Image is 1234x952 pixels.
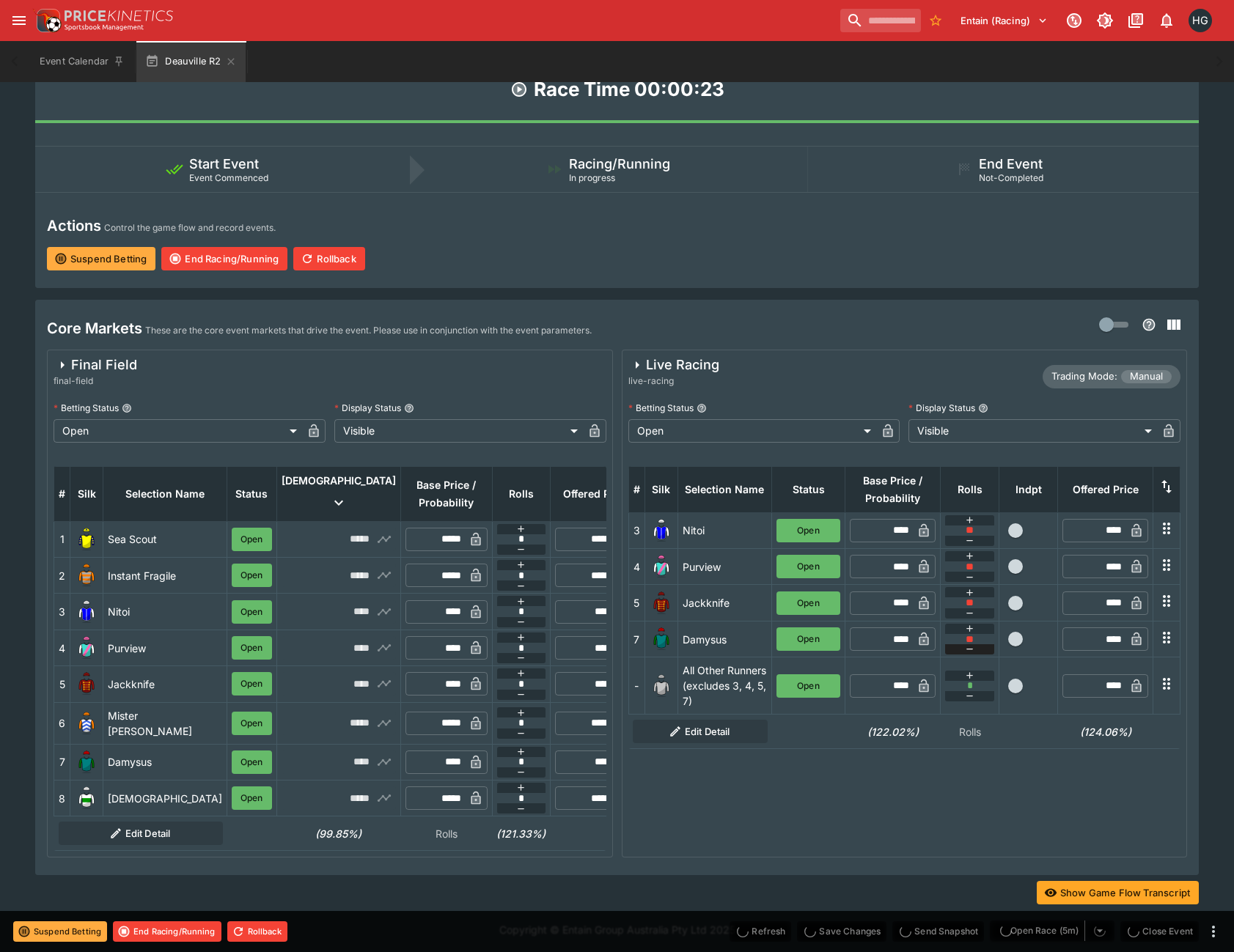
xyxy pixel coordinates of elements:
[54,781,70,816] td: 8
[1153,7,1180,34] button: Notifications
[103,558,227,594] td: Instant Fragile
[999,466,1058,512] th: Independent
[104,221,276,235] p: Control the game flow and record events.
[54,374,137,388] span: final-field
[677,621,772,657] td: Damysus
[32,6,62,35] img: PriceKinetics Logo
[924,9,947,32] button: No Bookmarks
[650,674,673,698] img: blank-silk.png
[75,750,98,774] img: runner 7
[677,512,772,548] td: Nitoi
[54,419,302,443] div: Open
[75,636,98,660] img: runner 4
[628,512,644,548] td: 3
[1121,369,1172,384] span: Manual
[1092,7,1118,34] button: Toggle light/dark mode
[776,627,840,651] button: Open
[54,702,70,744] td: 6
[189,155,259,172] h5: Start Event
[54,594,70,630] td: 3
[650,591,673,615] img: runner 5
[227,921,287,942] button: Rollback
[103,466,227,521] th: Selection Name
[232,672,272,695] button: Open
[404,403,414,413] button: Display Status
[840,9,921,32] input: search
[978,403,988,413] button: Display Status
[103,594,227,630] td: Nitoi
[569,172,615,183] span: In progress
[47,319,142,338] h4: Core Markets
[276,466,400,521] th: [DEMOGRAPHIC_DATA]
[941,466,999,512] th: Rolls
[1189,9,1212,32] div: Hamish Gooch
[54,630,70,665] td: 4
[232,786,272,810] button: Open
[103,630,227,665] td: Purview
[1058,466,1153,512] th: Offered Price
[136,41,246,82] button: Deauville R2
[189,172,268,183] span: Event Commenced
[161,247,287,270] button: End Racing/Running
[103,666,227,702] td: Jackknife
[650,555,673,578] img: runner 4
[334,419,583,443] div: Visible
[1123,7,1149,34] button: Documentation
[628,466,644,512] th: #
[1037,881,1199,904] button: Show Game Flow Transcript
[54,666,70,702] td: 5
[281,826,396,841] h6: (99.85%)
[103,521,227,557] td: Sea Scout
[776,591,840,615] button: Open
[677,657,772,715] td: All Other Runners (excludes 3, 4, 5, 7)
[628,549,644,585] td: 4
[232,712,272,735] button: Open
[845,466,941,512] th: Base Price / Probability
[59,822,223,845] button: Edit Detail
[103,744,227,780] td: Damysus
[776,674,840,698] button: Open
[628,657,644,715] td: -
[65,24,144,31] img: Sportsbook Management
[776,519,840,542] button: Open
[232,528,272,551] button: Open
[1061,7,1087,34] button: Connected to PK
[47,247,155,270] button: Suspend Betting
[145,323,592,338] p: These are the core event markets that drive the event. Please use in conjunction with the event p...
[122,403,132,413] button: Betting Status
[1184,4,1216,37] button: Hamish Gooch
[54,356,137,374] div: Final Field
[293,247,364,270] button: Rollback
[113,921,221,942] button: End Racing/Running
[697,403,707,413] button: Betting Status
[232,636,272,660] button: Open
[644,466,677,512] th: Silk
[103,702,227,744] td: Mister [PERSON_NAME]
[75,786,98,810] img: runner 8
[65,10,173,21] img: PriceKinetics
[54,744,70,780] td: 7
[772,466,845,512] th: Status
[70,466,103,521] th: Silk
[628,585,644,621] td: 5
[13,921,107,942] button: Suspend Betting
[405,826,488,841] p: Rolls
[628,402,694,414] p: Betting Status
[496,826,546,841] h6: (121.33%)
[54,466,70,521] th: #
[650,627,673,651] img: runner 7
[979,155,1043,172] h5: End Event
[979,172,1043,183] span: Not-Completed
[534,77,724,102] h1: Race Time 00:00:23
[103,781,227,816] td: [DEMOGRAPHIC_DATA]
[628,356,719,374] div: Live Racing
[990,920,1114,941] div: split button
[54,521,70,557] td: 1
[677,549,772,585] td: Purview
[6,7,32,34] button: open drawer
[677,466,772,512] th: Selection Name
[400,466,492,521] th: Base Price / Probability
[75,672,98,695] img: runner 5
[908,419,1157,443] div: Visible
[54,402,119,414] p: Betting Status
